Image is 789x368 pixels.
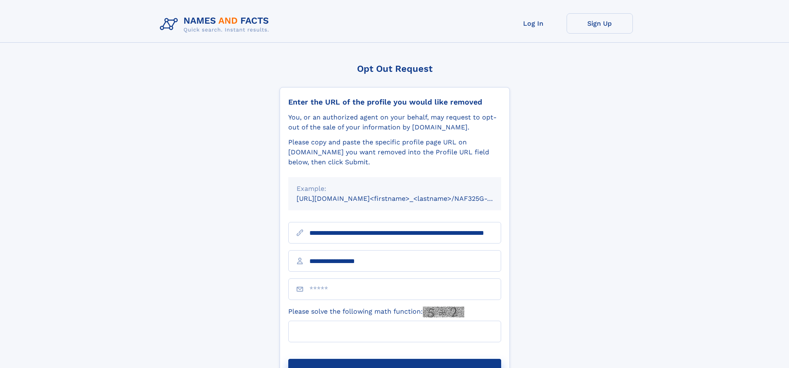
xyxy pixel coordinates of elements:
[567,13,633,34] a: Sign Up
[288,137,501,167] div: Please copy and paste the specific profile page URL on [DOMAIN_NAME] you want removed into the Pr...
[500,13,567,34] a: Log In
[288,307,464,317] label: Please solve the following math function:
[297,184,493,194] div: Example:
[297,195,517,202] small: [URL][DOMAIN_NAME]<firstname>_<lastname>/NAF325G-xxxxxxxx
[157,13,276,36] img: Logo Names and Facts
[288,112,501,132] div: You, or an authorized agent on your behalf, may request to opt-out of the sale of your informatio...
[280,63,510,74] div: Opt Out Request
[288,97,501,107] div: Enter the URL of the profile you would like removed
